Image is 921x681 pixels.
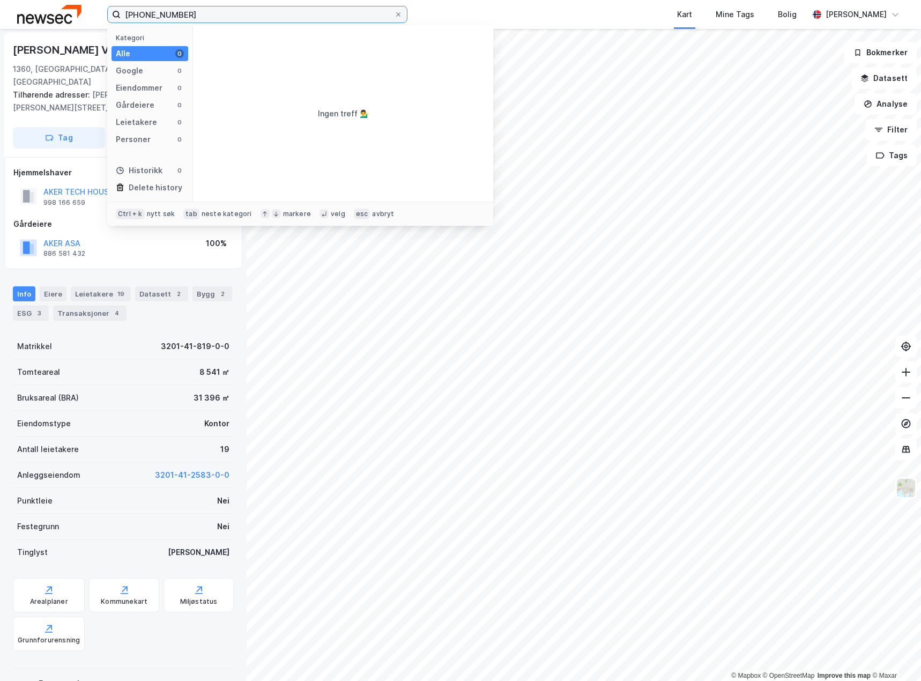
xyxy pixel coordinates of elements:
[116,34,188,42] div: Kategori
[175,135,184,144] div: 0
[865,119,917,140] button: Filter
[116,64,143,77] div: Google
[283,210,311,218] div: markere
[851,68,917,89] button: Datasett
[17,443,79,456] div: Antall leietakere
[844,42,917,63] button: Bokmerker
[115,288,127,299] div: 19
[318,107,369,120] div: Ingen treff 💁‍♂️
[896,478,916,498] img: Z
[331,210,345,218] div: velg
[17,469,80,482] div: Anleggseiendom
[731,672,761,679] a: Mapbox
[13,306,49,321] div: ESG
[175,66,184,75] div: 0
[135,286,188,301] div: Datasett
[867,630,921,681] div: Kontrollprogram for chat
[867,630,921,681] iframe: Chat Widget
[71,286,131,301] div: Leietakere
[112,308,122,319] div: 4
[161,340,229,353] div: 3201-41-819-0-0
[116,47,130,60] div: Alle
[220,443,229,456] div: 19
[204,417,229,430] div: Kontor
[17,546,48,559] div: Tinglyst
[17,494,53,507] div: Punktleie
[17,366,60,379] div: Tomteareal
[175,166,184,175] div: 0
[129,181,182,194] div: Delete history
[116,82,162,94] div: Eiendommer
[192,286,232,301] div: Bygg
[17,5,81,24] img: newsec-logo.f6e21ccffca1b3a03d2d.png
[168,546,229,559] div: [PERSON_NAME]
[173,288,184,299] div: 2
[826,8,887,21] div: [PERSON_NAME]
[818,672,871,679] a: Improve this map
[13,41,129,58] div: [PERSON_NAME] Vei 8
[155,469,229,482] button: 3201-41-2583-0-0
[778,8,797,21] div: Bolig
[206,237,227,250] div: 100%
[116,116,157,129] div: Leietakere
[17,417,71,430] div: Eiendomstype
[101,597,147,606] div: Kommunekart
[13,286,35,301] div: Info
[147,210,175,218] div: nytt søk
[116,209,145,219] div: Ctrl + k
[53,306,127,321] div: Transaksjoner
[18,636,80,645] div: Grunnforurensning
[194,391,229,404] div: 31 396 ㎡
[17,520,59,533] div: Festegrunn
[372,210,394,218] div: avbryt
[217,288,228,299] div: 2
[217,494,229,507] div: Nei
[43,198,85,207] div: 998 166 659
[217,520,229,533] div: Nei
[13,166,233,179] div: Hjemmelshaver
[40,286,66,301] div: Eiere
[354,209,370,219] div: esc
[30,597,68,606] div: Arealplaner
[13,90,92,99] span: Tilhørende adresser:
[116,164,162,177] div: Historikk
[716,8,754,21] div: Mine Tags
[175,49,184,58] div: 0
[202,210,252,218] div: neste kategori
[199,366,229,379] div: 8 541 ㎡
[17,391,79,404] div: Bruksareal (BRA)
[34,308,44,319] div: 3
[855,93,917,115] button: Analyse
[116,133,151,146] div: Personer
[116,99,154,112] div: Gårdeiere
[867,145,917,166] button: Tags
[13,88,225,114] div: [PERSON_NAME] Vei 10, [PERSON_NAME][STREET_ADDRESS]
[13,63,151,88] div: 1360, [GEOGRAPHIC_DATA], [GEOGRAPHIC_DATA]
[175,84,184,92] div: 0
[677,8,692,21] div: Kart
[17,340,52,353] div: Matrikkel
[175,101,184,109] div: 0
[763,672,815,679] a: OpenStreetMap
[180,597,218,606] div: Miljøstatus
[121,6,394,23] input: Søk på adresse, matrikkel, gårdeiere, leietakere eller personer
[183,209,199,219] div: tab
[13,127,105,149] button: Tag
[13,218,233,231] div: Gårdeiere
[175,118,184,127] div: 0
[43,249,85,258] div: 886 581 432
